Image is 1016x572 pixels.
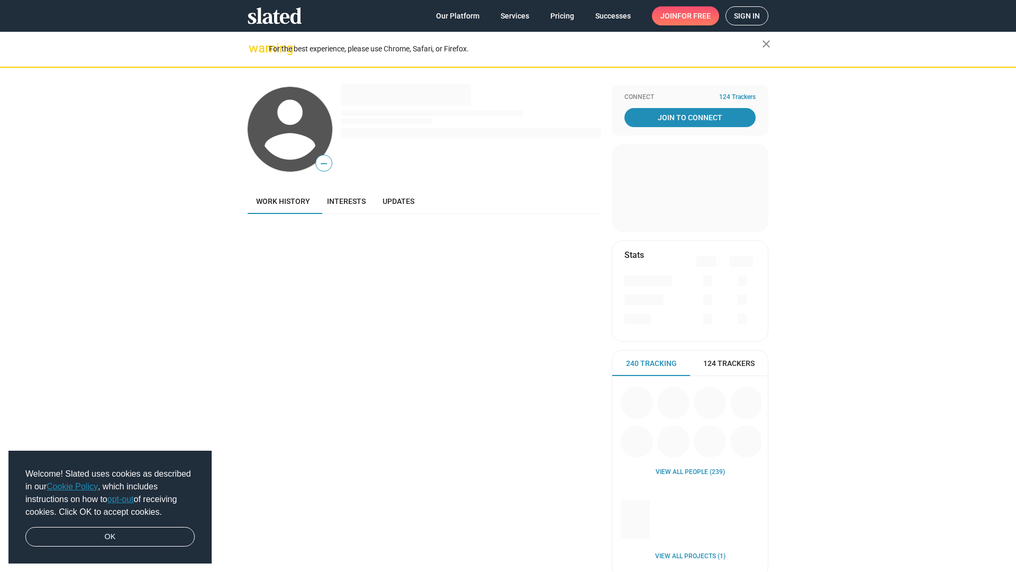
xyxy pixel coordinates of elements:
mat-card-title: Stats [624,249,644,261]
a: opt-out [107,495,134,504]
a: dismiss cookie message [25,527,195,547]
span: Work history [256,197,310,205]
span: for free [677,6,711,25]
a: Joinfor free [652,6,719,25]
span: Successes [595,6,631,25]
span: 240 Tracking [626,359,677,369]
a: Our Platform [428,6,488,25]
span: Join [660,6,711,25]
a: Updates [374,189,423,214]
a: Sign in [725,6,768,25]
a: Cookie Policy [47,482,98,491]
a: Successes [587,6,639,25]
span: Our Platform [436,6,479,25]
span: Pricing [550,6,574,25]
div: For the best experience, please use Chrome, Safari, or Firefox. [269,42,762,56]
mat-icon: warning [249,42,261,55]
a: Work history [248,189,319,214]
span: Interests [327,197,366,205]
a: View all People (239) [656,468,725,477]
span: — [316,157,332,171]
div: cookieconsent [8,451,212,564]
a: Join To Connect [624,108,756,127]
span: Join To Connect [627,108,754,127]
span: Welcome! Slated uses cookies as described in our , which includes instructions on how to of recei... [25,468,195,519]
div: Connect [624,93,756,102]
a: View all Projects (1) [655,552,725,561]
span: 124 Trackers [703,359,755,369]
span: 124 Trackers [719,93,756,102]
span: Updates [383,197,414,205]
a: Services [492,6,538,25]
span: Sign in [734,7,760,25]
a: Interests [319,189,374,214]
mat-icon: close [760,38,773,50]
span: Services [501,6,529,25]
a: Pricing [542,6,583,25]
